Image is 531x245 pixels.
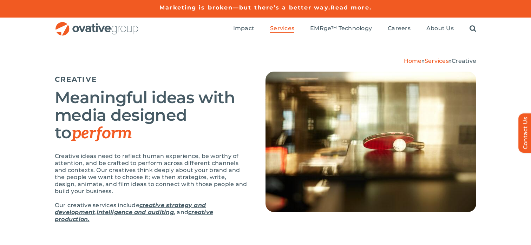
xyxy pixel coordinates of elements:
[310,25,372,32] span: EMRge™ Technology
[55,75,248,84] h5: CREATIVE
[270,25,294,33] a: Services
[404,58,476,64] span: » »
[97,209,174,216] a: intelligence and auditing
[310,25,372,33] a: EMRge™ Technology
[55,202,248,223] p: Our creative services include , , and
[425,58,449,64] a: Services
[388,25,411,32] span: Careers
[233,25,254,33] a: Impact
[55,209,213,223] a: creative production.
[388,25,411,33] a: Careers
[55,89,248,142] h2: Meaningful ideas with media designed to
[452,58,476,64] span: Creative
[426,25,454,33] a: About Us
[270,25,294,32] span: Services
[426,25,454,32] span: About Us
[265,72,476,212] img: Creative – Hero
[55,153,248,195] p: Creative ideas need to reflect human experience, be worthy of attention, and be crafted to perfor...
[233,18,476,40] nav: Menu
[470,25,476,33] a: Search
[55,202,206,216] a: creative strategy and development
[55,21,139,28] a: OG_Full_horizontal_RGB
[404,58,422,64] a: Home
[233,25,254,32] span: Impact
[330,4,372,11] a: Read more.
[159,4,330,11] a: Marketing is broken—but there’s a better way.
[72,124,132,143] em: perform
